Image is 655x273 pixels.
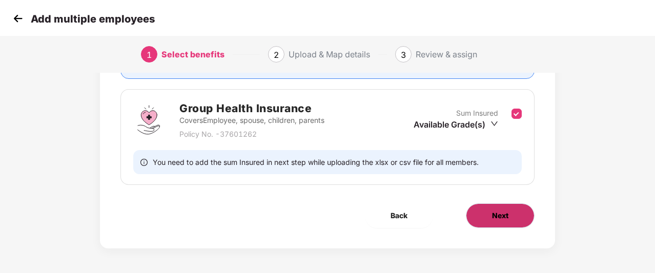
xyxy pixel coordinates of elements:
[289,46,370,62] div: Upload & Map details
[401,50,406,60] span: 3
[391,210,407,221] span: Back
[466,203,535,228] button: Next
[456,108,498,119] p: Sum Insured
[133,104,164,135] img: svg+xml;base64,PHN2ZyBpZD0iR3JvdXBfSGVhbHRoX0luc3VyYW5jZSIgZGF0YS1uYW1lPSJHcm91cCBIZWFsdGggSW5zdX...
[365,203,433,228] button: Back
[492,210,508,221] span: Next
[140,157,148,167] span: info-circle
[179,100,324,117] h2: Group Health Insurance
[179,115,324,126] p: Covers Employee, spouse, children, parents
[161,46,224,62] div: Select benefits
[416,46,477,62] div: Review & assign
[153,157,479,167] span: You need to add the sum Insured in next step while uploading the xlsx or csv file for all members.
[179,129,324,140] p: Policy No. - 37601262
[274,50,279,60] span: 2
[31,13,155,25] p: Add multiple employees
[10,11,26,26] img: svg+xml;base64,PHN2ZyB4bWxucz0iaHR0cDovL3d3dy53My5vcmcvMjAwMC9zdmciIHdpZHRoPSIzMCIgaGVpZ2h0PSIzMC...
[414,119,498,130] div: Available Grade(s)
[147,50,152,60] span: 1
[490,120,498,128] span: down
